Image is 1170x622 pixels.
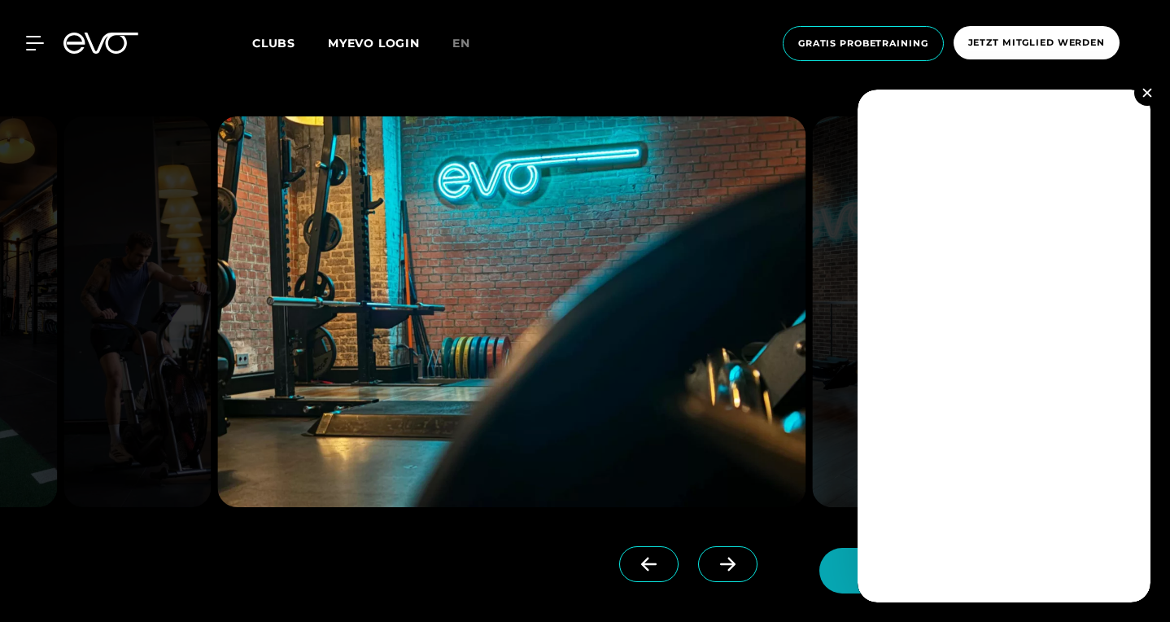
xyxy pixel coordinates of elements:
[452,36,470,50] span: en
[328,36,420,50] a: MYEVO LOGIN
[252,36,295,50] span: Clubs
[252,35,328,50] a: Clubs
[812,116,959,507] img: evofitness
[63,116,211,507] img: evofitness
[798,37,928,50] span: Gratis Probetraining
[1142,88,1151,97] img: close.svg
[778,26,949,61] a: Gratis Probetraining
[819,548,1137,594] button: Hallo Athlet! Was möchtest du tun?
[452,34,490,53] a: en
[968,36,1105,50] span: Jetzt Mitglied werden
[949,26,1124,61] a: Jetzt Mitglied werden
[217,116,805,507] img: evofitness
